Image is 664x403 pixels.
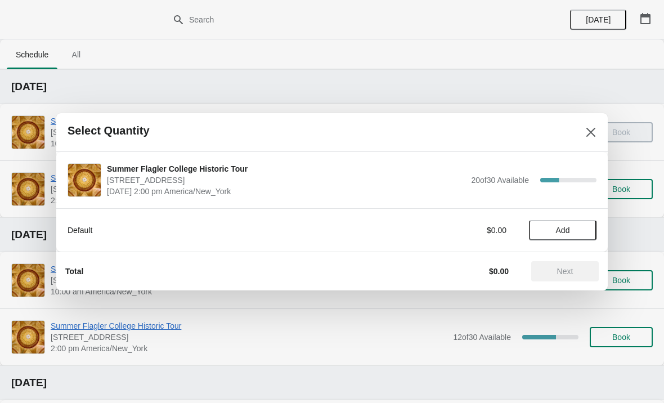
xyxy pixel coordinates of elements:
h2: Select Quantity [68,124,150,137]
button: Close [581,122,601,142]
div: Default [68,225,380,236]
span: Add [556,226,570,235]
span: [DATE] 2:00 pm America/New_York [107,186,465,197]
button: Add [529,220,596,240]
span: 20 of 30 Available [471,176,529,185]
img: Summer Flagler College Historic Tour | 74 King Street, St. Augustine, FL, USA | September 26 | 2:... [68,164,101,196]
span: [STREET_ADDRESS] [107,174,465,186]
div: $0.00 [402,225,506,236]
strong: Total [65,267,83,276]
span: Summer Flagler College Historic Tour [107,163,465,174]
strong: $0.00 [489,267,509,276]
